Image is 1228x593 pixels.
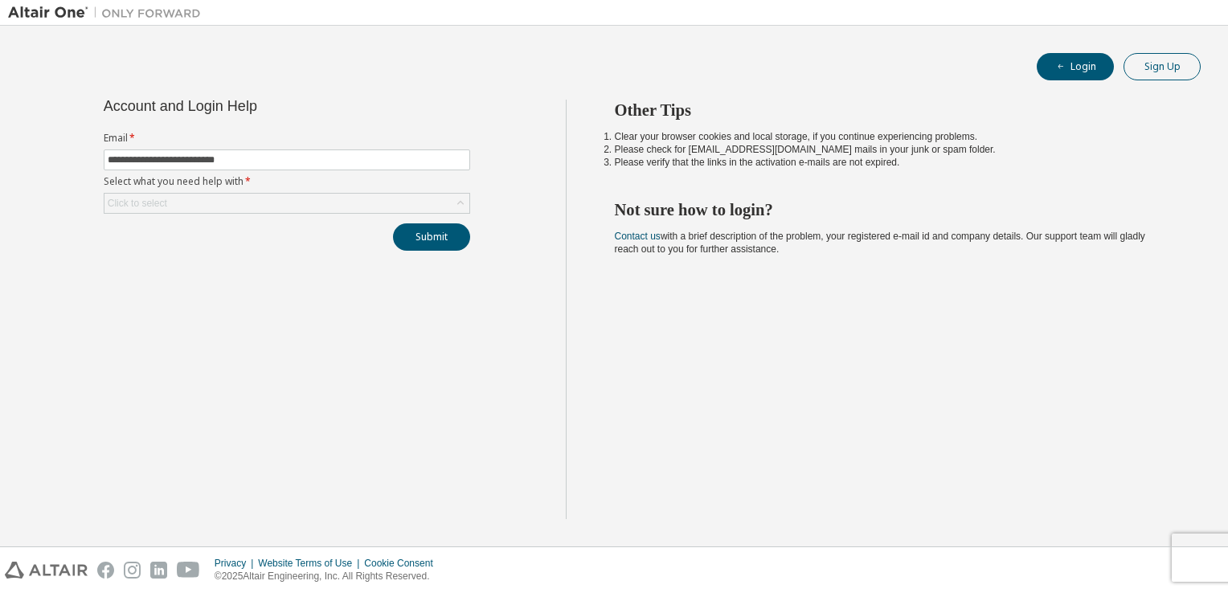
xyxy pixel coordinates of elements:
img: linkedin.svg [150,562,167,579]
li: Clear your browser cookies and local storage, if you continue experiencing problems. [615,130,1173,143]
img: Altair One [8,5,209,21]
h2: Not sure how to login? [615,199,1173,220]
a: Contact us [615,231,661,242]
img: facebook.svg [97,562,114,579]
img: youtube.svg [177,562,200,579]
div: Cookie Consent [364,557,442,570]
span: with a brief description of the problem, your registered e-mail id and company details. Our suppo... [615,231,1145,255]
div: Website Terms of Use [258,557,364,570]
button: Submit [393,223,470,251]
div: Click to select [108,197,167,210]
p: © 2025 Altair Engineering, Inc. All Rights Reserved. [215,570,443,583]
div: Privacy [215,557,258,570]
button: Sign Up [1124,53,1201,80]
label: Email [104,132,470,145]
div: Account and Login Help [104,100,397,112]
div: Click to select [104,194,469,213]
h2: Other Tips [615,100,1173,121]
li: Please check for [EMAIL_ADDRESS][DOMAIN_NAME] mails in your junk or spam folder. [615,143,1173,156]
img: instagram.svg [124,562,141,579]
button: Login [1037,53,1114,80]
li: Please verify that the links in the activation e-mails are not expired. [615,156,1173,169]
label: Select what you need help with [104,175,470,188]
img: altair_logo.svg [5,562,88,579]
